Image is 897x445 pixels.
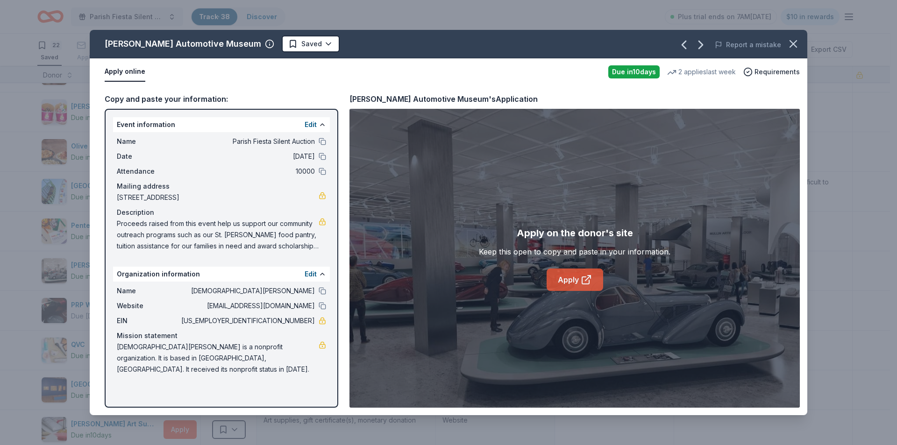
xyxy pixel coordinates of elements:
[179,136,315,147] span: Parish Fiesta Silent Auction
[179,166,315,177] span: 10000
[667,66,736,78] div: 2 applies last week
[715,39,781,50] button: Report a mistake
[755,66,800,78] span: Requirements
[305,119,317,130] button: Edit
[301,38,322,49] span: Saved
[105,36,261,51] div: [PERSON_NAME] Automotive Museum
[105,62,145,82] button: Apply online
[117,166,179,177] span: Attendance
[608,65,660,78] div: Due in 10 days
[179,315,315,326] span: [US_EMPLOYER_IDENTIFICATION_NUMBER]
[479,246,670,257] div: Keep this open to copy and paste in your information.
[117,218,319,252] span: Proceeds raised from this event help us support our community outreach programs such as our St. [...
[179,151,315,162] span: [DATE]
[305,268,317,280] button: Edit
[117,192,319,203] span: [STREET_ADDRESS]
[517,226,633,240] div: Apply on the donor's site
[117,136,179,147] span: Name
[179,300,315,311] span: [EMAIL_ADDRESS][DOMAIN_NAME]
[117,300,179,311] span: Website
[117,181,326,192] div: Mailing address
[179,285,315,297] span: [DEMOGRAPHIC_DATA][PERSON_NAME]
[117,315,179,326] span: EIN
[743,66,800,78] button: Requirements
[117,207,326,218] div: Description
[547,268,603,291] a: Apply
[117,151,179,162] span: Date
[117,330,326,341] div: Mission statement
[113,117,330,132] div: Event information
[117,341,319,375] span: [DEMOGRAPHIC_DATA][PERSON_NAME] is a nonprofit organization. It is based in [GEOGRAPHIC_DATA], [G...
[105,93,338,105] div: Copy and paste your information:
[117,285,179,297] span: Name
[349,93,538,105] div: [PERSON_NAME] Automotive Museum's Application
[113,267,330,282] div: Organization information
[282,35,340,52] button: Saved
